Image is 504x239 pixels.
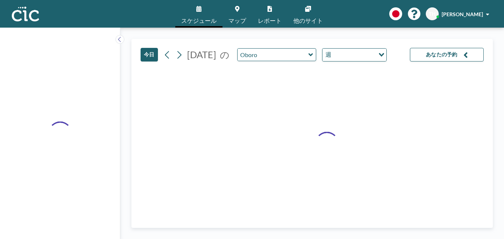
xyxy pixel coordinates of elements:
[228,18,246,24] span: マップ
[324,50,333,60] span: 週
[293,18,323,24] span: 他のサイト
[187,49,216,60] span: [DATE]
[181,18,217,24] span: スケジュール
[238,49,308,61] input: Oboro
[258,18,282,24] span: レポート
[141,48,158,61] button: 今日
[410,48,484,61] button: あなたの予約
[322,49,386,61] div: Search for option
[429,11,436,17] span: TH
[220,49,229,60] span: の
[334,50,374,60] input: Search for option
[442,11,483,17] span: [PERSON_NAME]
[12,7,39,21] img: organization-logo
